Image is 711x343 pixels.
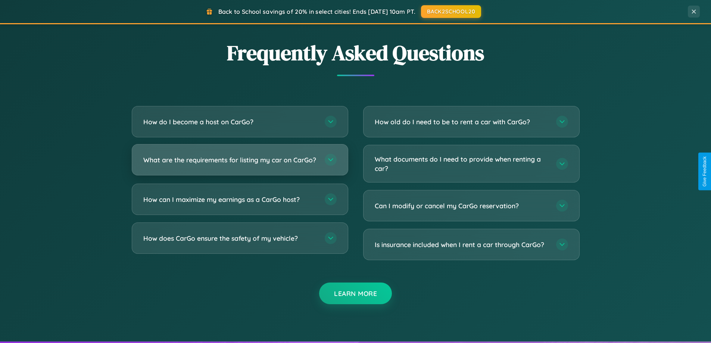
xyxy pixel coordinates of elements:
[375,117,549,127] h3: How old do I need to be to rent a car with CarGo?
[319,283,392,304] button: Learn More
[143,117,317,127] h3: How do I become a host on CarGo?
[702,156,707,187] div: Give Feedback
[421,5,481,18] button: BACK2SCHOOL20
[375,240,549,249] h3: Is insurance included when I rent a car through CarGo?
[143,155,317,165] h3: What are the requirements for listing my car on CarGo?
[375,201,549,211] h3: Can I modify or cancel my CarGo reservation?
[143,195,317,204] h3: How can I maximize my earnings as a CarGo host?
[218,8,415,15] span: Back to School savings of 20% in select cities! Ends [DATE] 10am PT.
[375,155,549,173] h3: What documents do I need to provide when renting a car?
[143,234,317,243] h3: How does CarGo ensure the safety of my vehicle?
[132,38,580,67] h2: Frequently Asked Questions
